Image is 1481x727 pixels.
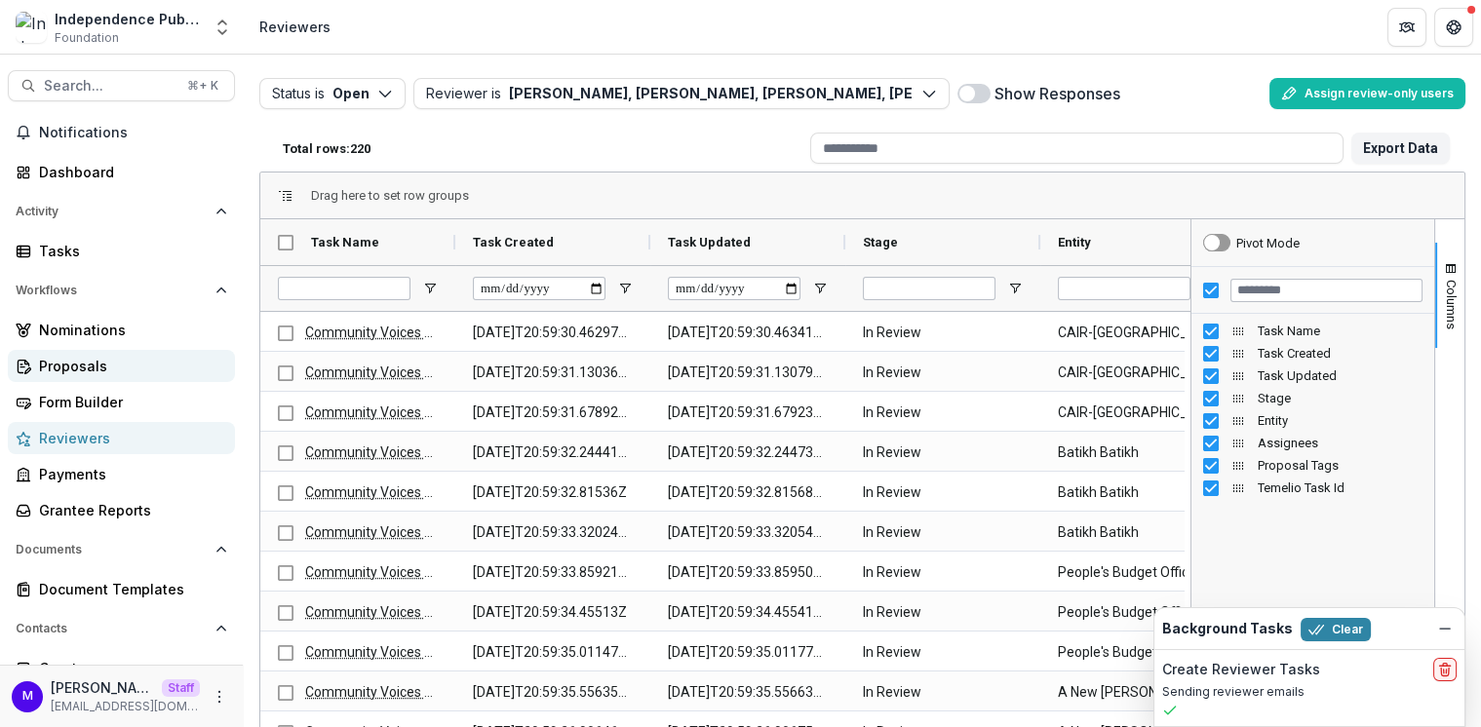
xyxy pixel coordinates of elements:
span: CAIR-[GEOGRAPHIC_DATA] [1058,313,1218,353]
div: ⌘ + K [183,75,222,96]
span: [DATE]T20:59:35.011773Z [668,632,828,672]
span: [DATE]T20:59:35.556352Z [473,672,633,712]
button: Open Contacts [8,613,235,644]
div: Proposals [39,356,219,376]
span: [DATE]T20:59:35.011478Z [473,632,633,672]
button: Clear [1301,618,1371,641]
div: Maddie [22,690,33,703]
span: [DATE]T20:59:31.679238Z [668,393,828,433]
input: Stage Filter Input [863,277,995,300]
span: [DATE]T20:59:35.556637Z [668,672,828,712]
button: Open Filter Menu [1007,281,1023,296]
div: Independence Public Media Foundation [55,9,201,29]
span: [DATE]T20:59:33.859216Z [473,553,633,593]
span: Temelio Task Id [1258,480,1423,495]
h2: Create Reviewer Tasks [1162,662,1320,678]
p: [PERSON_NAME] [51,677,154,698]
button: Get Help [1434,8,1473,47]
span: Drag here to set row groups [311,188,469,203]
a: Community Voices Application Evaluation [305,325,561,340]
div: Task Updated Column [1191,364,1434,387]
button: Open Filter Menu [617,281,633,296]
p: Total rows: 220 [283,141,370,156]
div: Row Groups [311,188,469,203]
span: Batikh Batikh [1058,473,1218,513]
span: [DATE]T20:59:32.244737Z [668,433,828,473]
a: Community Voices Application Evaluation [305,684,561,700]
span: A New [PERSON_NAME] Incorporated [1058,672,1218,712]
div: Task Created Column [1191,342,1434,364]
div: Task Name Column [1191,320,1434,342]
span: Foundation [55,29,119,47]
a: Community Voices Application Evaluation [305,404,561,420]
span: CAIR-[GEOGRAPHIC_DATA] [1058,393,1218,433]
button: Assign review-only users [1269,78,1465,109]
span: Workflows [16,284,208,297]
span: Proposal Tags [1258,458,1423,473]
input: Task Name Filter Input [278,277,410,300]
div: Reviewers [259,17,331,37]
span: Task Updated [1258,368,1423,383]
span: [DATE]T20:59:32.244413Z [473,433,633,473]
button: Open Filter Menu [812,281,828,296]
div: Assignees Column [1191,432,1434,454]
a: Dashboard [8,156,235,188]
div: Proposal Tags Column [1191,454,1434,477]
span: [DATE]T20:59:33.859502Z [668,553,828,593]
div: Entity Column [1191,409,1434,432]
label: Show Responses [994,82,1120,105]
a: Document Templates [8,573,235,605]
a: Tasks [8,235,235,267]
span: [DATE]T20:59:34.455414Z [668,593,828,632]
a: Community Voices Application Evaluation [305,604,561,620]
button: delete [1433,658,1457,681]
span: In Review [863,513,1023,553]
span: [DATE]T20:59:31.130798Z [668,353,828,393]
span: [DATE]T20:59:31.678927Z [473,393,633,433]
button: Export Data [1351,133,1450,164]
p: Staff [162,679,200,697]
span: Contacts [16,622,208,635]
button: Status isOpen [259,78,406,109]
span: In Review [863,353,1023,393]
span: Batikh Batikh [1058,433,1218,473]
button: Dismiss [1433,617,1457,640]
button: Search... [8,70,235,101]
div: Document Templates [39,579,219,599]
span: Stage [863,235,898,249]
span: In Review [863,313,1023,353]
a: Form Builder [8,386,235,418]
a: Payments [8,458,235,490]
div: Pivot Mode [1236,236,1300,250]
a: Community Voices Application Evaluation [305,484,561,500]
div: Form Builder [39,392,219,412]
span: [DATE]T20:59:31.130368Z [473,353,633,393]
span: In Review [863,672,1023,712]
span: [DATE]T20:59:32.815687Z [668,473,828,513]
span: Stage [1258,391,1423,405]
button: Open Filter Menu [422,281,438,296]
span: Task Name [311,235,379,249]
span: Entity [1058,235,1091,249]
div: Payments [39,464,219,484]
a: Reviewers [8,422,235,454]
span: People's Budget Office [1058,553,1218,593]
div: Temelio Task Id Column [1191,477,1434,499]
div: Nominations [39,320,219,340]
span: In Review [863,473,1023,513]
span: Task Updated [668,235,751,249]
img: Independence Public Media Foundation [16,12,47,43]
span: People's Budget Office [1058,632,1218,672]
button: Open entity switcher [209,8,236,47]
span: Task Created [1258,346,1423,361]
span: In Review [863,393,1023,433]
span: In Review [863,593,1023,632]
a: Community Voices Application Evaluation [305,524,561,540]
a: Proposals [8,350,235,382]
span: In Review [863,433,1023,473]
span: Entity [1258,413,1423,428]
span: Documents [16,543,208,556]
h2: Background Tasks [1162,621,1293,637]
span: [DATE]T20:59:30.463414Z [668,313,828,353]
button: More [208,685,231,708]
